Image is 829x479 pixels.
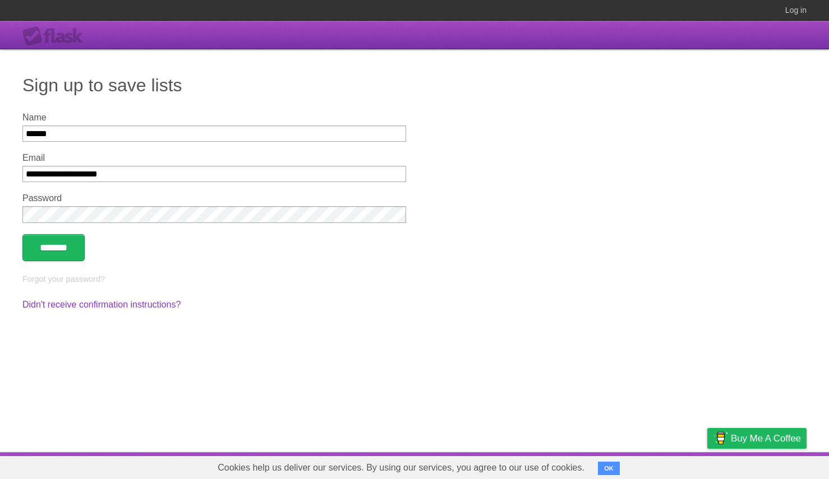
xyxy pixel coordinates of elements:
span: Buy me a coffee [731,429,801,448]
label: Email [22,153,406,163]
button: OK [598,462,620,475]
span: Cookies help us deliver our services. By using our services, you agree to our use of cookies. [206,457,596,479]
label: Password [22,193,406,203]
a: Buy me a coffee [707,428,807,449]
a: About [558,455,582,476]
a: Terms [655,455,679,476]
img: Buy me a coffee [713,429,728,448]
div: Flask [22,26,90,46]
a: Developers [595,455,641,476]
a: Privacy [693,455,722,476]
a: Forgot your password? [22,275,105,283]
a: Suggest a feature [736,455,807,476]
label: Name [22,113,406,123]
a: Didn't receive confirmation instructions? [22,300,181,309]
h1: Sign up to save lists [22,72,807,99]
